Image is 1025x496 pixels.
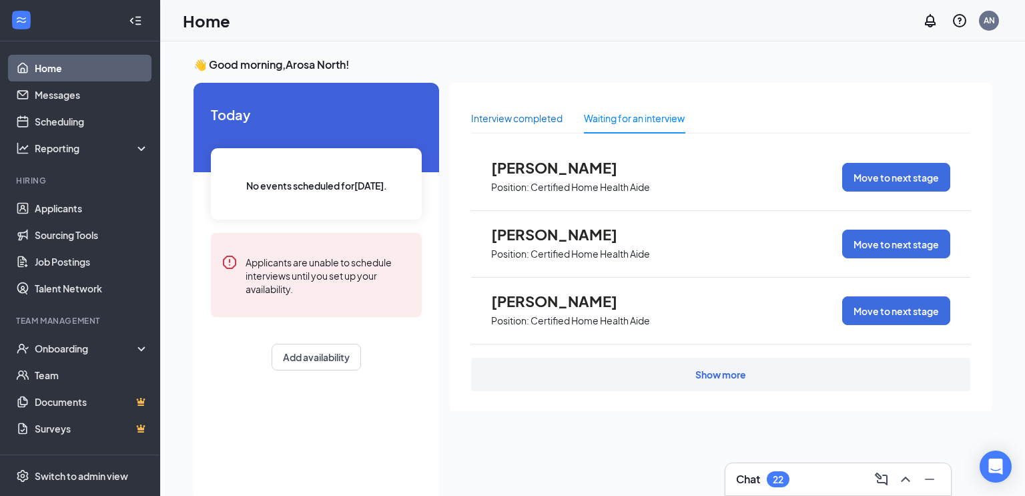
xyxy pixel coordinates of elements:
[246,178,387,193] span: No events scheduled for [DATE] .
[773,474,783,485] div: 22
[211,104,422,125] span: Today
[531,181,650,194] p: Certified Home Health Aide
[183,9,230,32] h1: Home
[35,469,128,483] div: Switch to admin view
[922,471,938,487] svg: Minimize
[272,344,361,370] button: Add availability
[35,55,149,81] a: Home
[491,159,638,176] span: [PERSON_NAME]
[842,296,950,325] button: Move to next stage
[129,14,142,27] svg: Collapse
[35,142,149,155] div: Reporting
[842,230,950,258] button: Move to next stage
[15,13,28,27] svg: WorkstreamLogo
[898,471,914,487] svg: ChevronUp
[491,314,529,327] p: Position:
[919,469,940,490] button: Minimize
[584,111,685,126] div: Waiting for an interview
[895,469,916,490] button: ChevronUp
[35,415,149,442] a: SurveysCrown
[35,195,149,222] a: Applicants
[35,362,149,389] a: Team
[491,248,529,260] p: Position:
[874,471,890,487] svg: ComposeMessage
[491,226,638,243] span: [PERSON_NAME]
[16,142,29,155] svg: Analysis
[471,111,563,126] div: Interview completed
[491,181,529,194] p: Position:
[491,292,638,310] span: [PERSON_NAME]
[531,248,650,260] p: Certified Home Health Aide
[736,472,760,487] h3: Chat
[35,222,149,248] a: Sourcing Tools
[842,163,950,192] button: Move to next stage
[952,13,968,29] svg: QuestionInfo
[922,13,938,29] svg: Notifications
[194,57,992,72] h3: 👋 Good morning, Arosa North !
[35,248,149,275] a: Job Postings
[246,254,411,296] div: Applicants are unable to schedule interviews until you set up your availability.
[980,451,1012,483] div: Open Intercom Messenger
[35,275,149,302] a: Talent Network
[222,254,238,270] svg: Error
[16,469,29,483] svg: Settings
[35,389,149,415] a: DocumentsCrown
[16,315,146,326] div: Team Management
[35,81,149,108] a: Messages
[871,469,892,490] button: ComposeMessage
[16,175,146,186] div: Hiring
[984,15,995,26] div: AN
[35,108,149,135] a: Scheduling
[695,368,746,381] div: Show more
[531,314,650,327] p: Certified Home Health Aide
[35,342,137,355] div: Onboarding
[16,342,29,355] svg: UserCheck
